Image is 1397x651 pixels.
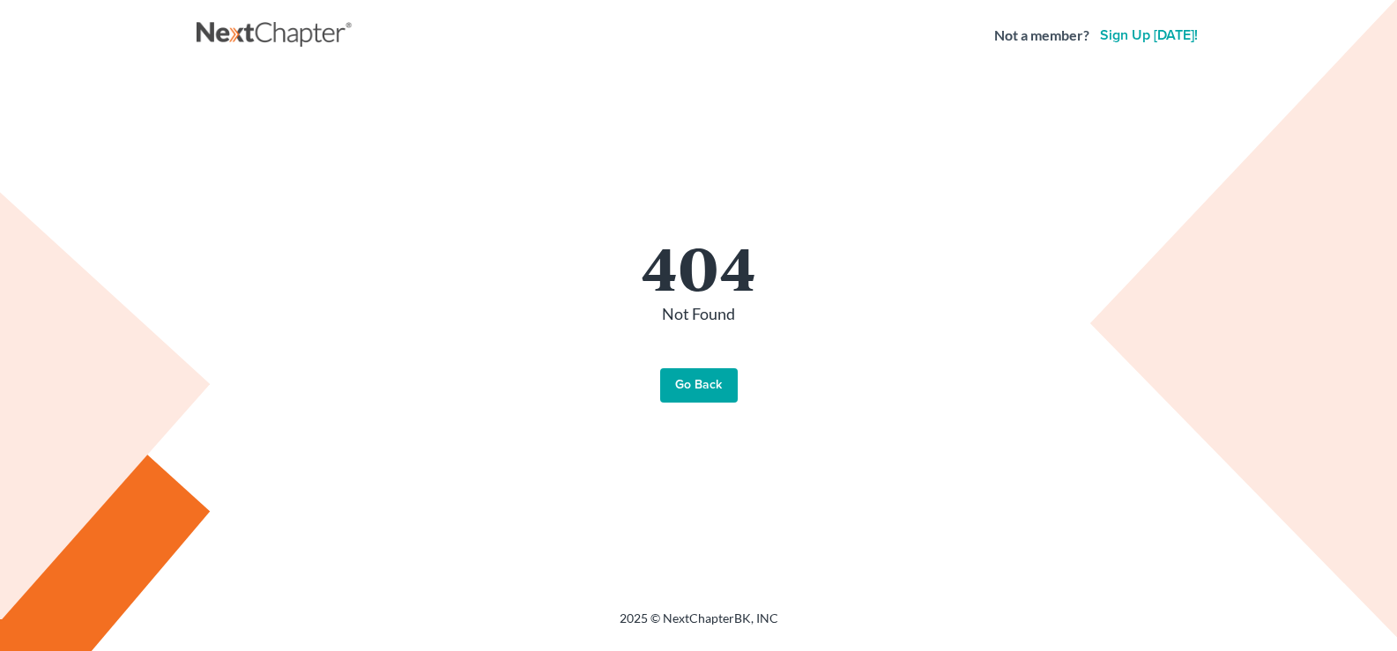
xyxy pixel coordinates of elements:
h1: 404 [214,236,1184,296]
strong: Not a member? [994,26,1089,46]
a: Sign up [DATE]! [1096,28,1201,42]
a: Go Back [660,368,738,403]
div: 2025 © NextChapterBK, INC [197,610,1201,641]
p: Not Found [214,303,1184,326]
